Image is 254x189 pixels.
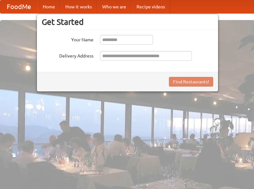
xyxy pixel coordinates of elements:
[38,0,60,13] a: Home
[42,17,213,27] h3: Get Started
[42,35,94,43] label: Your Name
[0,0,38,13] a: FoodMe
[42,51,94,59] label: Delivery Address
[60,0,97,13] a: How it works
[131,0,170,13] a: Recipe videos
[169,77,213,87] button: Find Restaurants!
[97,0,131,13] a: Who we are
